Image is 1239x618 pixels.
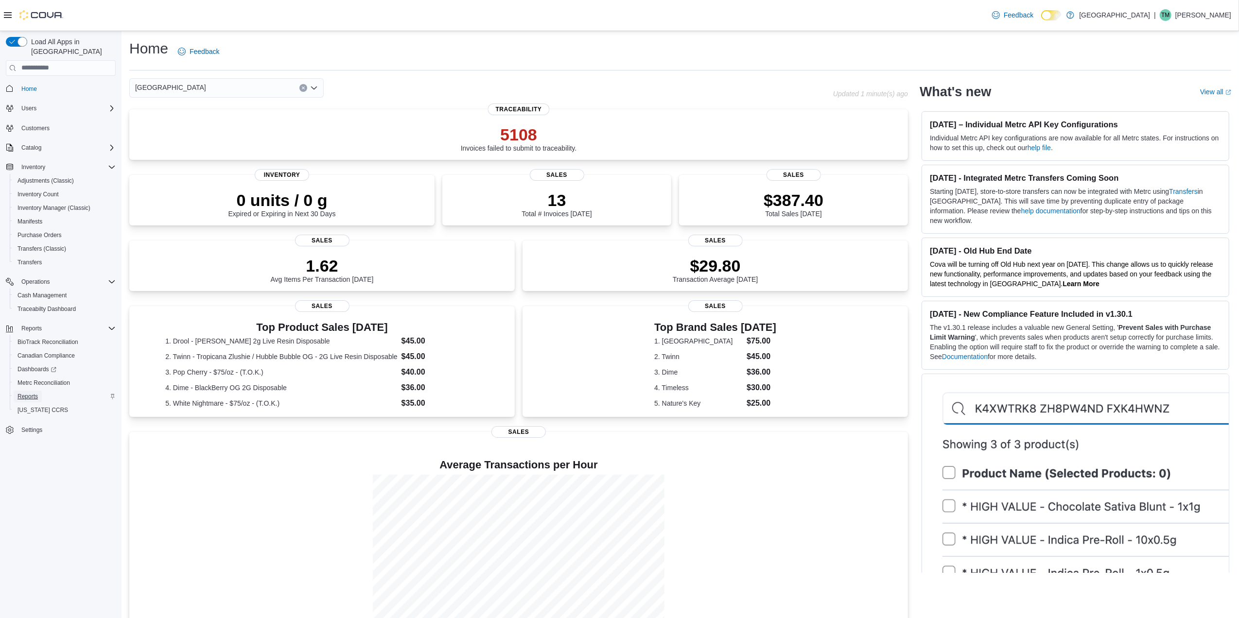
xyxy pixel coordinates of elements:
p: [GEOGRAPHIC_DATA] [1079,9,1150,21]
button: Settings [2,423,120,437]
a: Feedback [174,42,223,61]
span: Transfers (Classic) [17,245,66,253]
span: Catalog [21,144,41,152]
button: Operations [17,276,54,288]
button: Cash Management [10,289,120,302]
button: Adjustments (Classic) [10,174,120,188]
a: Canadian Compliance [14,350,79,361]
p: Individual Metrc API key configurations are now available for all Metrc states. For instructions ... [930,133,1221,153]
dt: 4. Dime - BlackBerry OG 2G Disposable [165,383,398,393]
a: Traceabilty Dashboard [14,303,80,315]
dt: 2. Twinn [654,352,743,361]
span: Adjustments (Classic) [14,175,116,187]
span: BioTrack Reconciliation [14,336,116,348]
div: Tre Mace [1160,9,1171,21]
span: TM [1161,9,1169,21]
button: Inventory [17,161,49,173]
a: Purchase Orders [14,229,66,241]
p: [PERSON_NAME] [1175,9,1231,21]
p: The v1.30.1 release includes a valuable new General Setting, ' ', which prevents sales when produ... [930,323,1221,361]
span: Sales [688,300,743,312]
span: Dashboards [17,365,56,373]
a: Feedback [988,5,1037,25]
h2: What's new [920,84,991,100]
span: Reports [14,391,116,402]
button: Home [2,82,120,96]
span: Settings [17,424,116,436]
a: Transfers [14,257,46,268]
button: Users [2,102,120,115]
dd: $45.00 [401,351,479,362]
h3: Top Brand Sales [DATE] [654,322,776,333]
span: Washington CCRS [14,404,116,416]
button: Metrc Reconciliation [10,376,120,390]
button: Customers [2,121,120,135]
dd: $75.00 [747,335,776,347]
span: Canadian Compliance [14,350,116,361]
h4: Average Transactions per Hour [137,459,900,471]
span: Reports [17,393,38,400]
span: Operations [21,278,50,286]
a: help file [1028,144,1051,152]
span: Dark Mode [1041,20,1042,21]
span: Customers [17,122,116,134]
a: Dashboards [14,363,60,375]
button: [US_STATE] CCRS [10,403,120,417]
button: Traceabilty Dashboard [10,302,120,316]
span: Sales [767,169,821,181]
p: 13 [522,190,592,210]
dt: 1. Drool - [PERSON_NAME] 2g Live Resin Disposable [165,336,398,346]
dd: $35.00 [401,397,479,409]
a: Metrc Reconciliation [14,377,74,389]
span: Inventory Count [14,189,116,200]
span: Inventory Manager (Classic) [14,202,116,214]
a: Home [17,83,41,95]
button: Transfers (Classic) [10,242,120,256]
a: Reports [14,391,42,402]
span: Transfers [14,257,116,268]
h1: Home [129,39,168,58]
button: BioTrack Reconciliation [10,335,120,349]
span: [US_STATE] CCRS [17,406,68,414]
a: Documentation [942,353,988,360]
a: Adjustments (Classic) [14,175,78,187]
dt: 5. White Nightmare - $75/oz - (T.O.K.) [165,398,398,408]
dd: $30.00 [747,382,776,394]
span: Transfers (Classic) [14,243,116,255]
span: Users [21,104,36,112]
span: Settings [21,426,42,434]
p: Updated 1 minute(s) ago [833,90,908,98]
a: Dashboards [10,362,120,376]
span: Traceabilty Dashboard [14,303,116,315]
a: Inventory Manager (Classic) [14,202,94,214]
span: Home [21,85,37,93]
span: Purchase Orders [17,231,62,239]
span: Transfers [17,258,42,266]
a: Learn More [1063,280,1099,288]
dt: 3. Dime [654,367,743,377]
a: help documentation [1021,207,1081,215]
a: [US_STATE] CCRS [14,404,72,416]
span: Customers [21,124,50,132]
svg: External link [1225,89,1231,95]
button: Canadian Compliance [10,349,120,362]
dt: 1. [GEOGRAPHIC_DATA] [654,336,743,346]
h3: [DATE] - New Compliance Feature Included in v1.30.1 [930,309,1221,319]
dt: 5. Nature's Key [654,398,743,408]
p: $29.80 [673,256,758,275]
button: Reports [2,322,120,335]
a: View allExternal link [1200,88,1231,96]
span: Metrc Reconciliation [14,377,116,389]
h3: Top Product Sales [DATE] [165,322,479,333]
a: Settings [17,424,46,436]
span: Inventory [17,161,116,173]
span: Sales [295,300,349,312]
span: Feedback [1004,10,1033,20]
span: Sales [688,235,743,246]
span: Cova will be turning off Old Hub next year on [DATE]. This change allows us to quickly release ne... [930,260,1213,288]
span: Purchase Orders [14,229,116,241]
a: Inventory Count [14,189,63,200]
a: BioTrack Reconciliation [14,336,82,348]
span: Cash Management [17,292,67,299]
